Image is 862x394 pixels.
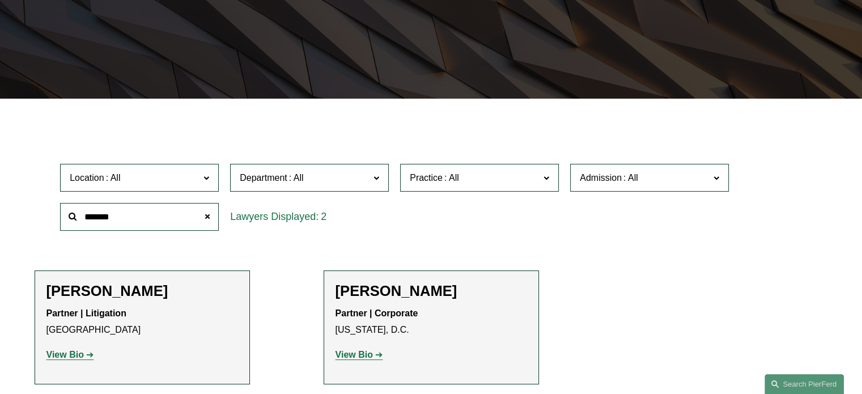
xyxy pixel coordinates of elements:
[336,350,383,359] a: View Bio
[70,173,104,183] span: Location
[336,308,418,318] strong: Partner | Corporate
[46,350,84,359] strong: View Bio
[336,282,527,300] h2: [PERSON_NAME]
[46,350,94,359] a: View Bio
[46,282,238,300] h2: [PERSON_NAME]
[336,306,527,338] p: [US_STATE], D.C.
[240,173,287,183] span: Department
[765,374,844,394] a: Search this site
[336,350,373,359] strong: View Bio
[321,211,326,222] span: 2
[580,173,622,183] span: Admission
[410,173,443,183] span: Practice
[46,308,126,318] strong: Partner | Litigation
[46,306,238,338] p: [GEOGRAPHIC_DATA]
